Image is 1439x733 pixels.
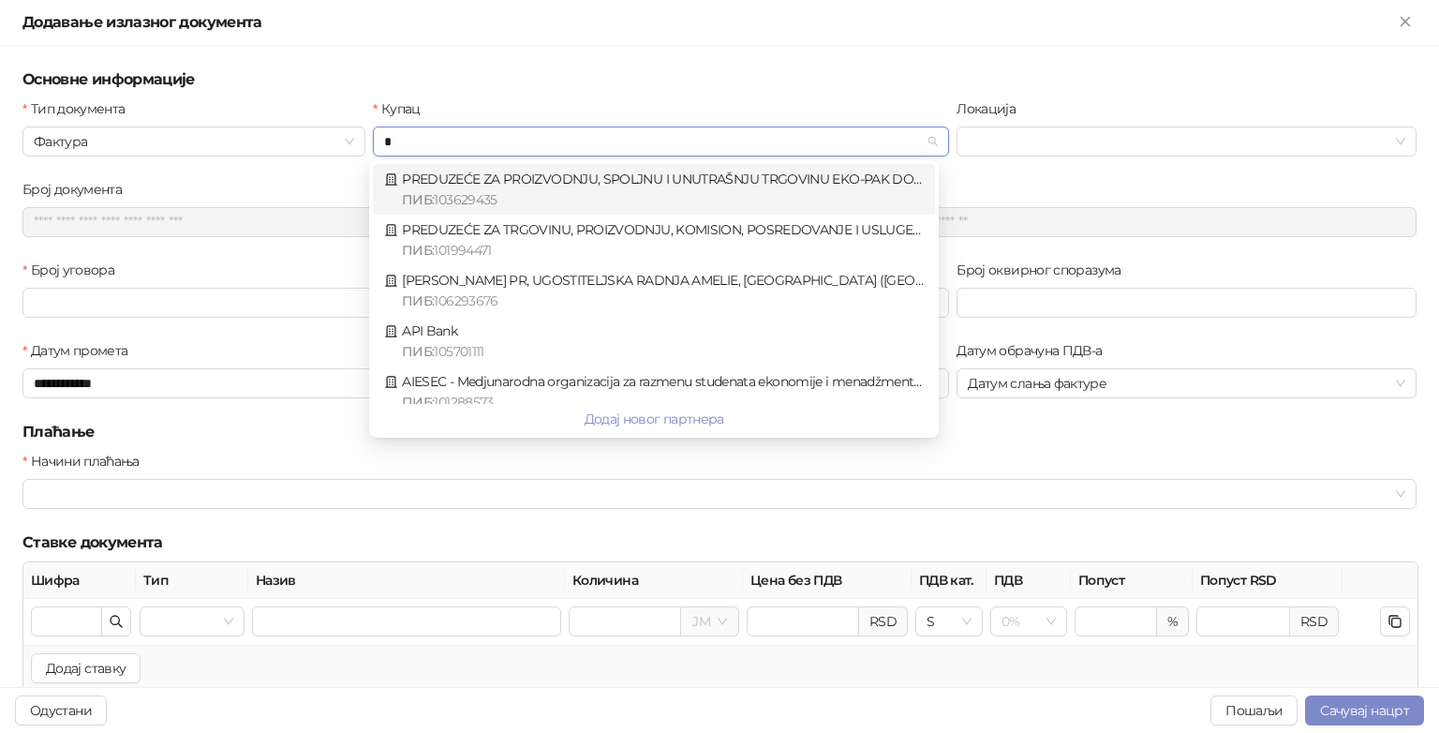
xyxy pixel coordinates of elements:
input: Број документа [22,207,716,237]
td: Шифра [23,599,136,645]
input: Назив [252,606,561,636]
span: ПИБ : [402,292,434,309]
th: ПДВ кат. [912,562,987,599]
button: Додај новог партнера [373,404,935,434]
label: Локација [957,98,1027,119]
div: API Bank [384,321,924,362]
div: Додавање излазног документа [22,11,1394,34]
span: 103629435 [434,191,497,208]
div: PREDUZEĆE ZA PROIZVODNJU, SPOLJNU I UNUTRAŠNJU TRGOVINU EKO-PAK DOO ŽITORAĐE [384,169,924,210]
span: Додај ставку [46,660,126,677]
th: ПДВ [987,562,1071,599]
div: [PERSON_NAME] PR, UGOSTITELJSKA RADNJA AMELIE, [GEOGRAPHIC_DATA] ([GEOGRAPHIC_DATA]) [384,270,924,311]
th: Количина [565,562,743,599]
div: RSD [859,606,908,636]
button: Close [1394,11,1417,34]
td: Назив [248,599,565,645]
input: Попуст RSD [1197,607,1289,636]
input: Датум промета [34,373,454,394]
input: Попуст [1076,607,1156,636]
label: Датум промета [22,340,140,361]
span: ПИБ : [402,242,434,259]
h5: Основне информације [22,68,1417,91]
span: Фактура [34,127,354,156]
input: Локација [968,127,1388,156]
button: Додај ставку [31,653,141,683]
span: Датум слања фактуре [968,369,1405,397]
h5: Ставке документа [22,531,1417,554]
div: % [1157,606,1189,636]
input: Купац [384,127,921,156]
td: Попуст [1071,599,1193,645]
label: Датум обрачуна ПДВ-а [957,340,1114,361]
button: Одустани [15,696,107,726]
label: Тип документа [22,98,137,119]
td: Цена без ПДВ [743,599,912,645]
input: Цена без ПДВ [748,607,858,636]
div: AIESEC - Medjunarodna organizacija za razmenu studenata ekonomije i menadžmenta, Lokalni komitet ... [384,371,924,412]
button: Сачувај нацрт [1305,696,1424,726]
input: Количина [570,607,680,636]
td: ПДВ [987,599,1071,645]
span: S [927,607,972,636]
th: Назив [248,562,565,599]
td: Тип [136,599,248,645]
span: 105701111 [434,343,483,360]
div: RSD [1290,606,1339,636]
label: Број уговора [22,260,126,280]
th: Тип [136,562,248,599]
h5: Плаћање [22,421,1417,443]
span: 101288573 [434,394,493,411]
input: Број оквирног споразума [957,288,1417,318]
th: Шифра [23,562,136,599]
span: 101994471 [434,242,491,259]
label: Купац [373,98,432,119]
td: Попуст RSD [1193,599,1343,645]
label: Начини плаћања [22,451,151,471]
th: Цена без ПДВ [743,562,912,599]
th: Попуст RSD [1193,562,1343,599]
button: Пошаљи [1210,696,1298,726]
div: PREDUZEĆE ZA TRGOVINU, PROIZVODNJU, KOMISION, POSREDOVANJE I USLUGE UNIGROUP DOO, [GEOGRAPHIC_DAT... [384,219,924,261]
span: ПИБ : [402,394,434,411]
td: Количина [565,599,743,645]
label: Број оквирног споразума [957,260,1133,280]
td: ПДВ кат. [912,599,987,645]
input: Шифра [32,607,101,636]
span: ПИБ : [402,191,434,208]
th: Попуст [1071,562,1193,599]
span: 106293676 [434,292,497,309]
label: Број документа [22,179,133,200]
span: ПИБ : [402,343,434,360]
input: Број уговора [22,288,482,318]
